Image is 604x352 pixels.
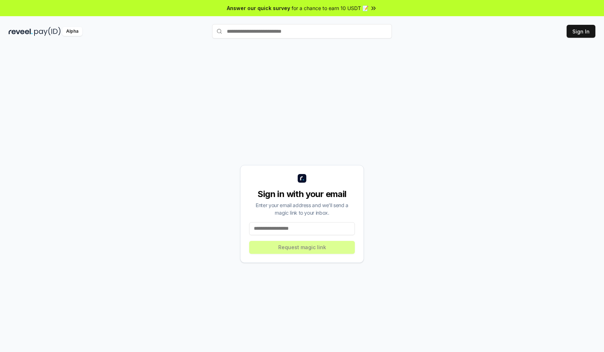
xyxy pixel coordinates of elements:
[34,27,61,36] img: pay_id
[227,4,290,12] span: Answer our quick survey
[292,4,369,12] span: for a chance to earn 10 USDT 📝
[62,27,82,36] div: Alpha
[249,201,355,216] div: Enter your email address and we’ll send a magic link to your inbox.
[9,27,33,36] img: reveel_dark
[298,174,306,183] img: logo_small
[567,25,595,38] button: Sign In
[249,188,355,200] div: Sign in with your email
